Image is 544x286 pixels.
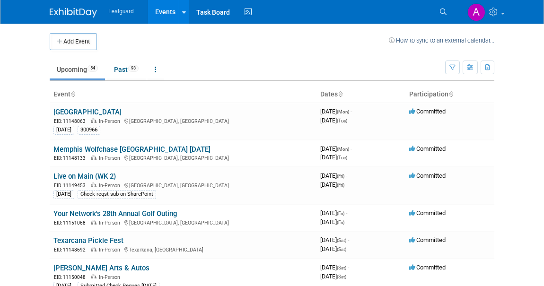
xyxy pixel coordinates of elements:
span: (Fri) [337,173,344,179]
span: - [351,108,352,115]
th: Participation [405,87,494,103]
span: (Fri) [337,182,344,188]
span: (Sat) [337,238,346,243]
span: Committed [409,264,446,271]
span: EID: 11148063 [54,119,89,124]
span: Committed [409,108,446,115]
a: Memphis Wolfchase [GEOGRAPHIC_DATA] [DATE] [53,145,211,154]
span: - [346,172,347,179]
button: Add Event [50,33,97,50]
span: (Sat) [337,265,346,270]
img: In-Person Event [91,155,97,160]
th: Dates [316,87,405,103]
span: (Mon) [337,147,349,152]
a: Upcoming54 [50,61,105,78]
span: Leafguard [108,8,134,15]
span: In-Person [99,155,123,161]
img: In-Person Event [91,182,97,187]
div: 300966 [78,126,100,134]
span: In-Person [99,274,123,280]
a: Sort by Event Name [70,90,75,98]
span: - [351,145,352,152]
a: [GEOGRAPHIC_DATA] [53,108,122,116]
a: Texarcana Pickle Fest [53,236,123,245]
span: In-Person [99,247,123,253]
span: (Fri) [337,220,344,225]
img: In-Person Event [91,220,97,225]
div: [GEOGRAPHIC_DATA], [GEOGRAPHIC_DATA] [53,181,313,189]
a: Live on Main (WK 2) [53,172,116,181]
span: - [348,236,349,243]
span: (Sat) [337,247,346,252]
div: [GEOGRAPHIC_DATA], [GEOGRAPHIC_DATA] [53,218,313,226]
span: [DATE] [320,273,346,280]
a: [PERSON_NAME] Arts & Autos [53,264,149,272]
span: - [348,264,349,271]
a: Your Network's 28th Annual Golf Outing [53,209,177,218]
a: Sort by Start Date [338,90,342,98]
span: [DATE] [320,218,344,225]
div: Texarkana, [GEOGRAPHIC_DATA] [53,245,313,253]
a: How to sync to an external calendar... [389,37,494,44]
img: ExhibitDay [50,8,97,17]
span: 93 [128,65,139,72]
span: In-Person [99,182,123,189]
th: Event [50,87,316,103]
div: [GEOGRAPHIC_DATA], [GEOGRAPHIC_DATA] [53,154,313,162]
span: EID: 11151068 [54,220,89,225]
img: In-Person Event [91,274,97,279]
span: [DATE] [320,181,344,188]
span: [DATE] [320,236,349,243]
span: (Sat) [337,274,346,279]
span: (Tue) [337,118,347,123]
span: In-Person [99,118,123,124]
span: (Mon) [337,109,349,114]
span: [DATE] [320,209,347,217]
div: [GEOGRAPHIC_DATA], [GEOGRAPHIC_DATA] [53,117,313,125]
span: [DATE] [320,245,346,252]
span: Committed [409,172,446,179]
div: Check reqst sub on SharePoint [78,190,156,199]
div: [DATE] [53,190,74,199]
span: [DATE] [320,264,349,271]
img: In-Person Event [91,247,97,251]
img: Arlene Duncan [467,3,485,21]
a: Past93 [107,61,146,78]
span: [DATE] [320,145,352,152]
span: - [346,209,347,217]
span: [DATE] [320,172,347,179]
span: Committed [409,236,446,243]
span: [DATE] [320,154,347,161]
span: 54 [88,65,98,72]
img: In-Person Event [91,118,97,123]
span: [DATE] [320,108,352,115]
span: EID: 11148133 [54,156,89,161]
a: Sort by Participation Type [448,90,453,98]
span: EID: 11149453 [54,183,89,188]
div: [DATE] [53,126,74,134]
span: [DATE] [320,117,347,124]
span: (Tue) [337,155,347,160]
span: Committed [409,145,446,152]
span: EID: 11150048 [54,275,89,280]
span: Committed [409,209,446,217]
span: EID: 11148692 [54,247,89,252]
span: In-Person [99,220,123,226]
span: (Fri) [337,211,344,216]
